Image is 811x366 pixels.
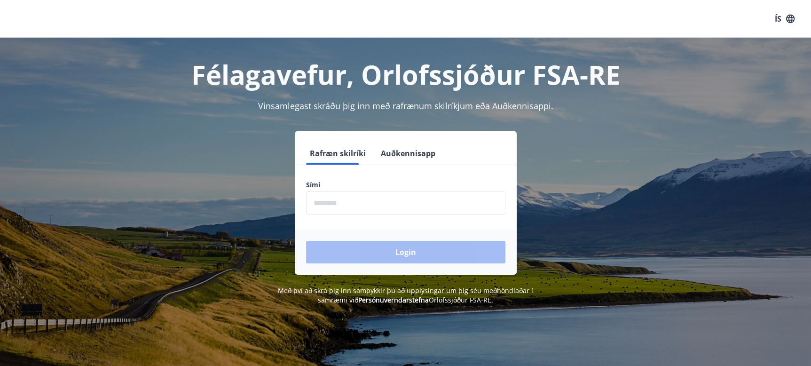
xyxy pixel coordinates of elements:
[358,295,429,304] a: Persónuverndarstefna
[258,100,553,111] span: Vinsamlegast skráðu þig inn með rafrænum skilríkjum eða Auðkennisappi.
[306,142,370,165] button: Rafræn skilríki
[79,56,733,92] h1: Félagavefur, Orlofssjóður FSA-RE
[306,180,505,190] label: Sími
[278,286,533,304] span: Með því að skrá þig inn samþykkir þú að upplýsingar um þig séu meðhöndlaðar í samræmi við Orlofss...
[377,142,439,165] button: Auðkennisapp
[770,10,800,27] button: ÍS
